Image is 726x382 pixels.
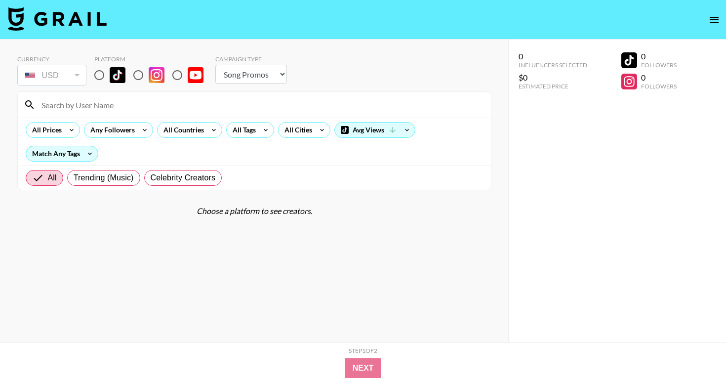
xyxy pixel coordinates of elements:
span: All [48,172,57,184]
img: Grail Talent [8,7,107,31]
button: open drawer [704,10,724,30]
div: $0 [519,73,587,83]
div: All Prices [26,123,64,137]
div: All Countries [158,123,206,137]
div: Currency [17,55,86,63]
div: Currency is locked to USD [17,63,86,87]
div: USD [19,67,84,84]
iframe: Drift Widget Chat Controller [677,333,714,370]
div: Influencers Selected [519,61,587,69]
button: Next [345,358,382,378]
div: All Tags [227,123,258,137]
span: Trending (Music) [74,172,134,184]
div: 0 [641,51,677,61]
div: Followers [641,83,677,90]
div: Choose a platform to see creators. [17,206,491,216]
span: Celebrity Creators [151,172,216,184]
img: Instagram [149,67,164,83]
div: Avg Views [335,123,415,137]
div: Step 1 of 2 [349,347,377,354]
img: TikTok [110,67,125,83]
div: Followers [641,61,677,69]
div: Campaign Type [215,55,287,63]
div: Match Any Tags [26,146,98,161]
img: YouTube [188,67,203,83]
div: All Cities [279,123,314,137]
div: 0 [519,51,587,61]
input: Search by User Name [36,97,485,113]
div: Estimated Price [519,83,587,90]
div: 0 [641,73,677,83]
div: Platform [94,55,211,63]
div: Any Followers [84,123,137,137]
